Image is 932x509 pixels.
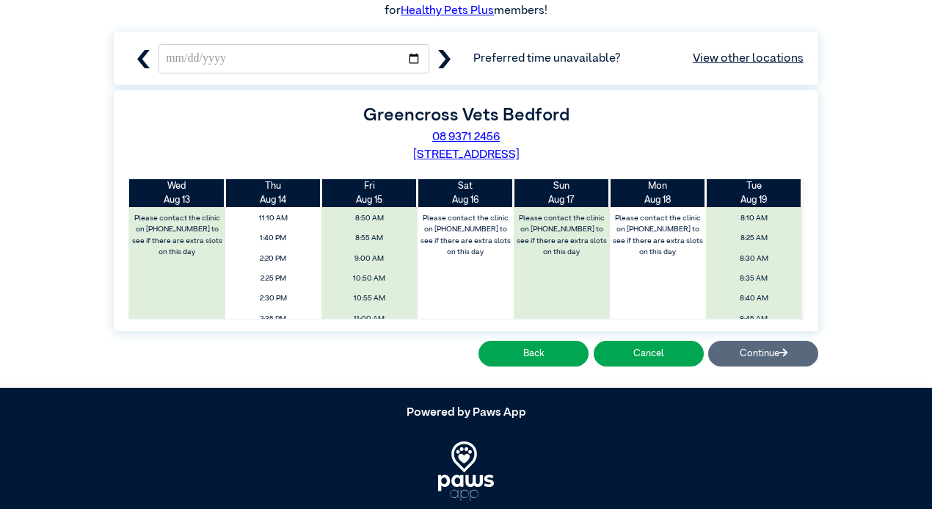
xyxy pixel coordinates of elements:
span: 8:45 AM [710,311,798,328]
span: 11:10 AM [230,210,318,227]
span: 2:35 PM [230,311,318,328]
th: Aug 17 [514,179,610,207]
label: Greencross Vets Bedford [363,107,569,124]
a: Healthy Pets Plus [401,5,494,17]
a: [STREET_ADDRESS] [413,149,520,161]
span: 8:30 AM [710,250,798,267]
label: Please contact the clinic on [PHONE_NUMBER] to see if there are extra slots on this day [418,210,512,261]
h5: Powered by Paws App [114,406,818,420]
span: 8:55 AM [325,230,413,247]
span: 2:25 PM [230,270,318,287]
span: 8:25 AM [710,230,798,247]
span: 10:50 AM [325,270,413,287]
span: 11:00 AM [325,311,413,328]
span: 9:00 AM [325,250,413,267]
span: 8:50 AM [325,210,413,227]
th: Aug 14 [225,179,321,207]
span: 2:30 PM [230,290,318,307]
span: 8:35 AM [710,270,798,287]
label: Please contact the clinic on [PHONE_NUMBER] to see if there are extra slots on this day [611,210,705,261]
span: 8:10 AM [710,210,798,227]
span: 2:20 PM [230,250,318,267]
a: 08 9371 2456 [432,131,500,143]
th: Aug 18 [610,179,706,207]
label: Please contact the clinic on [PHONE_NUMBER] to see if there are extra slots on this day [131,210,225,261]
label: Please contact the clinic on [PHONE_NUMBER] to see if there are extra slots on this day [514,210,608,261]
button: Back [478,341,589,367]
img: PawsApp [438,441,495,500]
span: Preferred time unavailable? [473,50,804,68]
a: View other locations [693,50,804,68]
th: Aug 19 [706,179,802,207]
th: Aug 13 [129,179,225,207]
th: Aug 16 [418,179,514,207]
span: 1:40 PM [230,230,318,247]
span: 10:55 AM [325,290,413,307]
span: 8:40 AM [710,290,798,307]
button: Cancel [594,341,704,367]
th: Aug 15 [321,179,418,207]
